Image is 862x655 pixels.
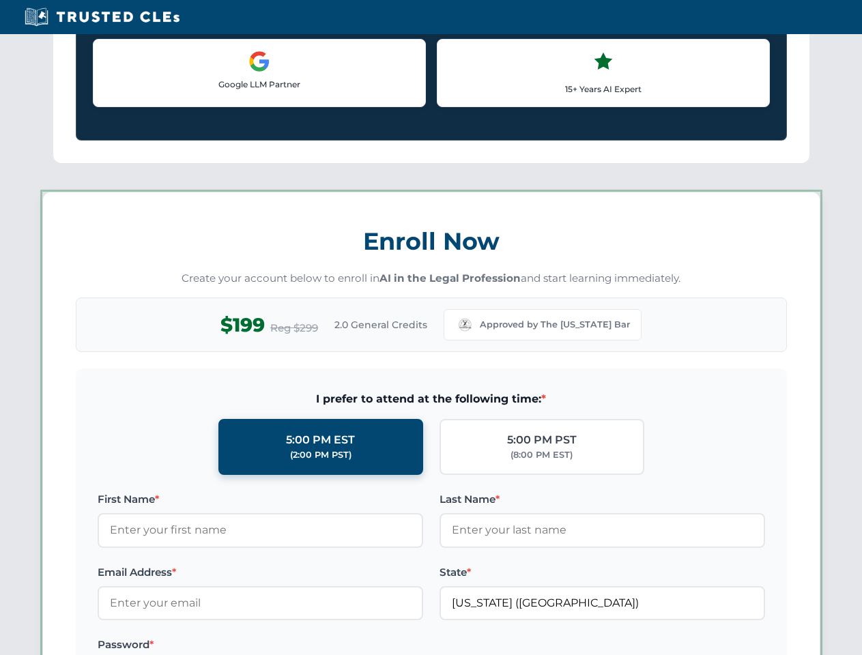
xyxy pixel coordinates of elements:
span: Approved by The [US_STATE] Bar [480,318,630,332]
span: 2.0 General Credits [334,317,427,332]
span: I prefer to attend at the following time: [98,390,765,408]
div: (2:00 PM PST) [290,448,351,462]
img: Missouri Bar [455,315,474,334]
input: Enter your last name [440,513,765,547]
div: (8:00 PM EST) [511,448,573,462]
span: Reg $299 [270,320,318,336]
p: Create your account below to enroll in and start learning immediately. [76,271,787,287]
label: First Name [98,491,423,508]
div: 5:00 PM EST [286,431,355,449]
h3: Enroll Now [76,220,787,263]
img: Trusted CLEs [20,7,184,27]
input: Missouri (MO) [440,586,765,620]
img: Google [248,50,270,72]
strong: AI in the Legal Profession [379,272,521,285]
p: 15+ Years AI Expert [448,83,758,96]
p: Google LLM Partner [104,78,414,91]
div: 5:00 PM PST [507,431,577,449]
label: Last Name [440,491,765,508]
label: Password [98,637,423,653]
label: State [440,564,765,581]
input: Enter your first name [98,513,423,547]
span: $199 [220,310,265,340]
input: Enter your email [98,586,423,620]
label: Email Address [98,564,423,581]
